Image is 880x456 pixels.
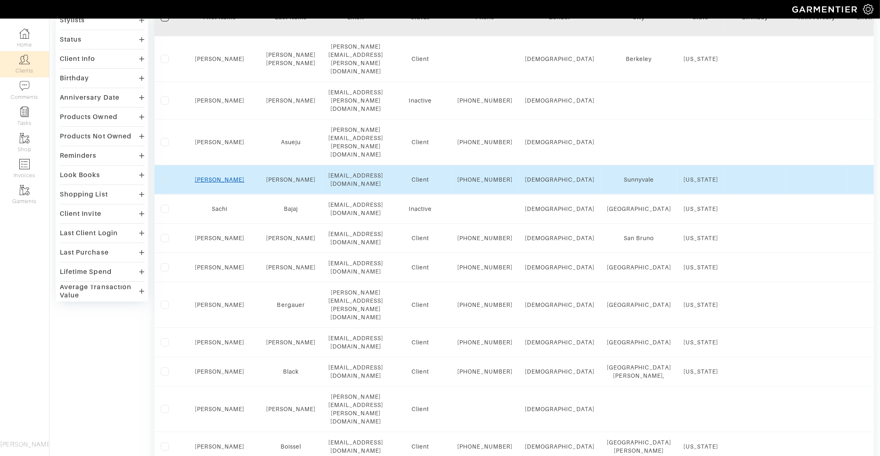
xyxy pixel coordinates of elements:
[266,235,316,241] a: [PERSON_NAME]
[525,338,594,346] div: [DEMOGRAPHIC_DATA]
[195,56,245,62] a: [PERSON_NAME]
[19,81,30,91] img: comment-icon-a0a6a9ef722e966f86d9cbdc48e553b5cf19dbc54f86b18d962a5391bc8f6eb6.png
[683,367,719,376] div: [US_STATE]
[788,2,863,16] img: garmentier-logo-header-white-b43fb05a5012e4ada735d5af1a66efaba907eab6374d6393d1fbf88cb4ef424d.png
[683,55,719,63] div: [US_STATE]
[60,171,101,179] div: Look Books
[683,301,719,309] div: [US_STATE]
[60,74,89,82] div: Birthday
[281,443,301,450] a: Boissel
[525,405,594,413] div: [DEMOGRAPHIC_DATA]
[683,175,719,184] div: [US_STATE]
[60,132,131,140] div: Products Not Owned
[19,159,30,169] img: orders-icon-0abe47150d42831381b5fb84f609e132dff9fe21cb692f30cb5eec754e2cba89.png
[525,263,594,271] div: [DEMOGRAPHIC_DATA]
[328,259,384,276] div: [EMAIL_ADDRESS][DOMAIN_NAME]
[683,442,719,451] div: [US_STATE]
[607,55,671,63] div: Berkeley
[328,438,384,455] div: [EMAIL_ADDRESS][DOMAIN_NAME]
[683,205,719,213] div: [US_STATE]
[277,302,305,308] a: Bergauer
[60,113,117,121] div: Products Owned
[457,442,513,451] div: [PHONE_NUMBER]
[19,107,30,117] img: reminder-icon-8004d30b9f0a5d33ae49ab947aed9ed385cf756f9e5892f1edd6e32f2345188e.png
[525,55,594,63] div: [DEMOGRAPHIC_DATA]
[525,138,594,146] div: [DEMOGRAPHIC_DATA]
[195,176,245,183] a: [PERSON_NAME]
[283,368,299,375] a: Black
[607,438,671,455] div: [GEOGRAPHIC_DATA][PERSON_NAME]
[396,263,445,271] div: Client
[281,139,301,145] a: Asueju
[396,301,445,309] div: Client
[60,229,118,237] div: Last Client Login
[525,301,594,309] div: [DEMOGRAPHIC_DATA]
[457,96,513,105] div: [PHONE_NUMBER]
[328,393,384,426] div: [PERSON_NAME][EMAIL_ADDRESS][PERSON_NAME][DOMAIN_NAME]
[396,338,445,346] div: Client
[863,4,873,14] img: gear-icon-white-bd11855cb880d31180b6d7d6211b90ccbf57a29d726f0c71d8c61bd08dd39cc2.png
[195,302,245,308] a: [PERSON_NAME]
[525,234,594,242] div: [DEMOGRAPHIC_DATA]
[19,54,30,65] img: clients-icon-6bae9207a08558b7cb47a8932f037763ab4055f8c8b6bfacd5dc20c3e0201464.png
[683,338,719,346] div: [US_STATE]
[457,234,513,242] div: [PHONE_NUMBER]
[60,268,112,276] div: Lifetime Spend
[396,205,445,213] div: Inactive
[525,367,594,376] div: [DEMOGRAPHIC_DATA]
[396,96,445,105] div: Inactive
[396,234,445,242] div: Client
[60,55,96,63] div: Client Info
[525,205,594,213] div: [DEMOGRAPHIC_DATA]
[457,338,513,346] div: [PHONE_NUMBER]
[607,363,671,380] div: [GEOGRAPHIC_DATA][PERSON_NAME],
[607,205,671,213] div: [GEOGRAPHIC_DATA]
[60,35,82,44] div: Status
[266,406,316,412] a: [PERSON_NAME]
[266,51,316,66] a: [PERSON_NAME] [PERSON_NAME]
[19,28,30,39] img: dashboard-icon-dbcd8f5a0b271acd01030246c82b418ddd0df26cd7fceb0bd07c9910d44c42f6.png
[396,367,445,376] div: Client
[328,171,384,188] div: [EMAIL_ADDRESS][DOMAIN_NAME]
[195,264,245,271] a: [PERSON_NAME]
[525,96,594,105] div: [DEMOGRAPHIC_DATA]
[60,248,109,257] div: Last Purchase
[607,175,671,184] div: Sunnyvale
[60,283,139,299] div: Average Transaction Value
[328,288,384,321] div: [PERSON_NAME][EMAIL_ADDRESS][PERSON_NAME][DOMAIN_NAME]
[19,185,30,195] img: garments-icon-b7da505a4dc4fd61783c78ac3ca0ef83fa9d6f193b1c9dc38574b1d14d53ca28.png
[60,94,119,102] div: Anniversary Date
[457,301,513,309] div: [PHONE_NUMBER]
[195,406,245,412] a: [PERSON_NAME]
[212,206,227,212] a: Sachi
[328,201,384,217] div: [EMAIL_ADDRESS][DOMAIN_NAME]
[19,133,30,143] img: garments-icon-b7da505a4dc4fd61783c78ac3ca0ef83fa9d6f193b1c9dc38574b1d14d53ca28.png
[396,138,445,146] div: Client
[457,263,513,271] div: [PHONE_NUMBER]
[60,16,85,24] div: Stylists
[396,405,445,413] div: Client
[328,88,384,113] div: [EMAIL_ADDRESS][PERSON_NAME][DOMAIN_NAME]
[607,234,671,242] div: San Bruno
[60,210,101,218] div: Client Invite
[195,443,245,450] a: [PERSON_NAME]
[683,234,719,242] div: [US_STATE]
[266,97,316,104] a: [PERSON_NAME]
[328,126,384,159] div: [PERSON_NAME][EMAIL_ADDRESS][PERSON_NAME][DOMAIN_NAME]
[266,264,316,271] a: [PERSON_NAME]
[328,230,384,246] div: [EMAIL_ADDRESS][DOMAIN_NAME]
[195,139,245,145] a: [PERSON_NAME]
[396,55,445,63] div: Client
[328,363,384,380] div: [EMAIL_ADDRESS][DOMAIN_NAME]
[525,442,594,451] div: [DEMOGRAPHIC_DATA]
[525,175,594,184] div: [DEMOGRAPHIC_DATA]
[457,138,513,146] div: [PHONE_NUMBER]
[683,263,719,271] div: [US_STATE]
[457,175,513,184] div: [PHONE_NUMBER]
[60,190,108,199] div: Shopping List
[195,235,245,241] a: [PERSON_NAME]
[396,442,445,451] div: Client
[266,176,316,183] a: [PERSON_NAME]
[328,42,384,75] div: [PERSON_NAME][EMAIL_ADDRESS][PERSON_NAME][DOMAIN_NAME]
[457,367,513,376] div: [PHONE_NUMBER]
